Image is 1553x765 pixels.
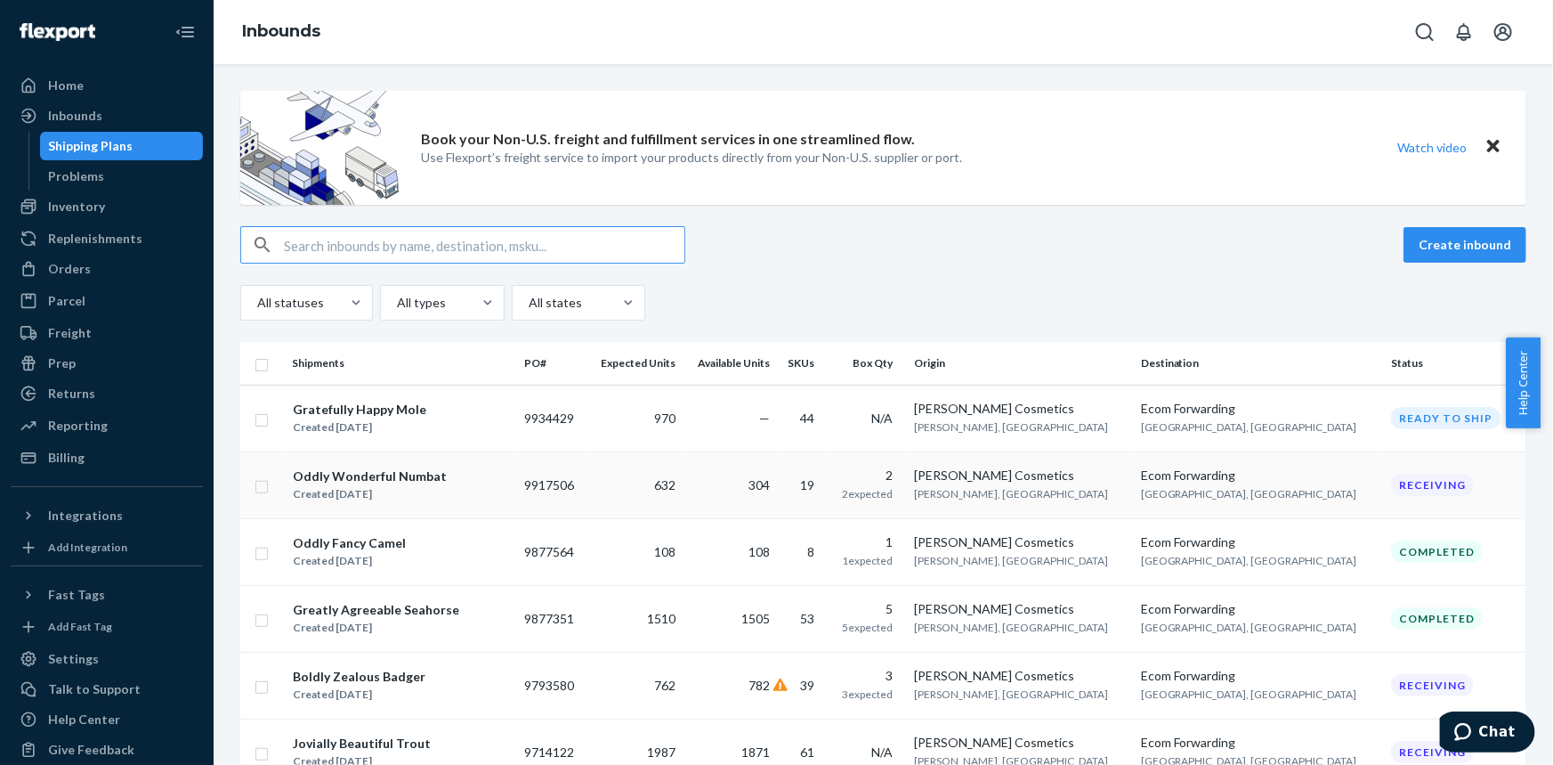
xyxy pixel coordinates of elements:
div: Add Fast Tag [48,619,112,634]
div: Billing [48,449,85,467]
div: Prep [48,354,76,372]
th: Box Qty [829,342,908,385]
td: 9877564 [517,518,586,585]
div: 2 [837,467,894,484]
div: Orders [48,260,91,278]
div: [PERSON_NAME] Cosmetics [915,400,1127,418]
th: Status [1384,342,1526,385]
div: Receiving [1391,674,1474,696]
div: Boldly Zealous Badger [293,668,425,686]
a: Inbounds [242,21,320,41]
div: Oddly Wonderful Numbat [293,468,447,485]
div: Created [DATE] [293,552,406,570]
span: [PERSON_NAME], [GEOGRAPHIC_DATA] [915,554,1109,567]
button: Watch video [1386,134,1478,160]
div: Give Feedback [48,741,134,759]
span: 1510 [648,611,676,626]
span: [PERSON_NAME], [GEOGRAPHIC_DATA] [915,621,1109,634]
div: Settings [48,650,99,668]
div: Home [48,77,84,94]
div: Help Center [48,711,120,728]
a: Settings [11,645,203,673]
div: [PERSON_NAME] Cosmetics [915,467,1127,484]
th: Destination [1134,342,1384,385]
div: Created [DATE] [293,686,425,704]
span: 1 expected [843,554,894,567]
div: Ecom Forwarding [1141,734,1377,752]
img: Flexport logo [20,23,95,41]
div: Ready to ship [1391,407,1500,429]
span: 632 [655,477,676,492]
span: [PERSON_NAME], [GEOGRAPHIC_DATA] [915,487,1109,501]
button: Help Center [1506,338,1541,428]
a: Replenishments [11,224,203,253]
div: [PERSON_NAME] Cosmetics [915,667,1127,685]
th: Shipments [285,342,517,385]
button: Fast Tags [11,581,203,609]
span: 19 [801,477,815,492]
div: Shipping Plans [49,137,133,155]
span: 44 [801,411,815,426]
td: 9934429 [517,385,586,452]
div: Ecom Forwarding [1141,600,1377,618]
span: [GEOGRAPHIC_DATA], [GEOGRAPHIC_DATA] [1141,688,1357,701]
a: Returns [11,379,203,408]
div: Greatly Agreeable Seahorse [293,601,459,619]
button: Create inbound [1403,227,1526,263]
div: Oddly Fancy Camel [293,534,406,552]
span: [GEOGRAPHIC_DATA], [GEOGRAPHIC_DATA] [1141,487,1357,501]
div: [PERSON_NAME] Cosmetics [915,600,1127,618]
span: [GEOGRAPHIC_DATA], [GEOGRAPHIC_DATA] [1141,621,1357,634]
span: [PERSON_NAME], [GEOGRAPHIC_DATA] [915,420,1109,434]
div: Ecom Forwarding [1141,533,1377,551]
a: Freight [11,319,203,347]
a: Inventory [11,192,203,221]
button: Talk to Support [11,675,203,704]
div: Ecom Forwarding [1141,667,1377,685]
span: 108 [655,544,676,559]
div: Ecom Forwarding [1141,400,1377,418]
td: 9877351 [517,585,586,652]
div: Gratefully Happy Mole [293,401,426,419]
div: Created [DATE] [293,619,459,637]
div: Freight [48,324,92,342]
div: [PERSON_NAME] Cosmetics [915,734,1127,752]
div: Completed [1391,541,1483,563]
span: [GEOGRAPHIC_DATA], [GEOGRAPHIC_DATA] [1141,554,1357,567]
p: Use Flexport’s freight service to import your products directly from your Non-U.S. supplier or port. [421,149,963,167]
span: 970 [655,411,676,426]
div: Receiving [1391,474,1474,496]
button: Close Navigation [167,14,203,50]
div: Created [DATE] [293,485,447,503]
span: 762 [655,678,676,693]
th: PO# [517,342,586,385]
a: Shipping Plans [40,132,204,160]
th: Available Units [683,342,777,385]
a: Orders [11,255,203,283]
div: Completed [1391,607,1483,630]
a: Reporting [11,411,203,440]
th: Origin [908,342,1134,385]
span: N/A [872,411,894,426]
div: Replenishments [48,230,142,248]
span: 39 [801,678,815,693]
div: Add Integration [48,540,127,555]
span: 1987 [648,745,676,760]
div: Problems [49,167,105,185]
a: Help Center [11,705,203,734]
input: All states [527,294,529,312]
a: Add Fast Tag [11,616,203,638]
span: 8 [808,544,815,559]
a: Inbounds [11,102,203,130]
span: 5 expected [843,621,894,634]
div: 3 [837,667,894,685]
iframe: Opens a widget where you can chat to one of our agents [1440,712,1535,756]
a: Problems [40,162,204,191]
span: 108 [748,544,770,559]
a: Prep [11,349,203,378]
div: Reporting [48,417,108,435]
div: Created [DATE] [293,419,426,436]
span: [GEOGRAPHIC_DATA], [GEOGRAPHIC_DATA] [1141,420,1357,434]
span: 304 [748,477,770,492]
